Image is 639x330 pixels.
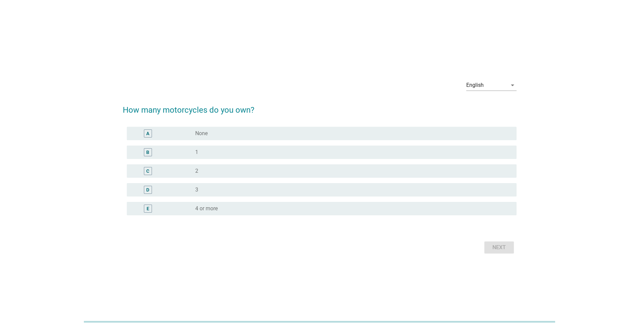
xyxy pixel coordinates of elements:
label: 2 [195,168,198,174]
div: E [147,205,149,212]
label: 1 [195,149,198,156]
div: A [146,130,149,137]
label: None [195,130,208,137]
div: English [466,82,484,88]
div: D [146,186,149,194]
h2: How many motorcycles do you own? [123,97,517,116]
div: B [146,149,149,156]
i: arrow_drop_down [509,81,517,89]
label: 3 [195,186,198,193]
div: C [146,168,149,175]
label: 4 or more [195,205,218,212]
